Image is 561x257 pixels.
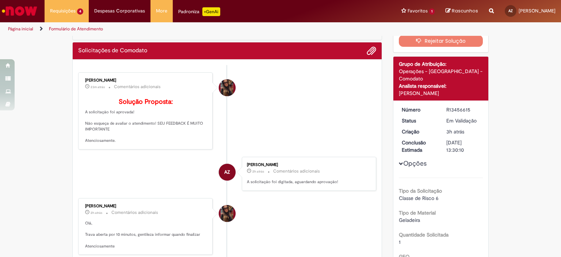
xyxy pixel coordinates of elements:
[156,7,167,15] span: More
[50,7,76,15] span: Requisições
[396,117,441,124] dt: Status
[399,35,483,47] button: Rejeitar Solução
[408,7,428,15] span: Favoritos
[399,209,436,216] b: Tipo de Material
[91,85,105,89] span: 23m atrás
[429,8,435,15] span: 1
[396,128,441,135] dt: Criação
[247,179,369,185] p: A solicitação foi digitada, aguardando aprovação!
[452,7,478,14] span: Rascunhos
[85,204,207,208] div: [PERSON_NAME]
[224,163,230,181] span: AZ
[85,98,207,144] p: A solicitação foi aprovada! Não esqueça de avaliar o atendimento! SEU FEEDBACK É MUITO IMPORTANTE...
[114,84,161,90] small: Comentários adicionais
[1,4,38,18] img: ServiceNow
[508,8,513,13] span: AZ
[91,211,102,215] time: 28/08/2025 11:34:17
[446,117,480,124] div: Em Validação
[446,128,464,135] span: 3h atrás
[219,164,236,181] div: Aline Zaranza
[399,188,442,194] b: Tipo da Solicitação
[85,78,207,83] div: [PERSON_NAME]
[91,211,102,215] span: 2h atrás
[219,205,236,222] div: Desiree da Silva Germano
[399,82,483,90] div: Analista responsável:
[85,220,207,249] p: Olá, Trava aberta por 10 minutos, gentileza informar quando finalizar Atenciosamente
[519,8,556,14] span: [PERSON_NAME]
[399,68,483,82] div: Operações - [GEOGRAPHIC_DATA] - Comodato
[396,106,441,113] dt: Número
[202,7,220,16] p: +GenAi
[94,7,145,15] span: Despesas Corporativas
[399,217,420,223] span: Geladeira
[77,8,83,15] span: 4
[446,128,480,135] div: 28/08/2025 10:21:38
[78,48,147,54] h2: Solicitações de Comodato Histórico de tíquete
[446,128,464,135] time: 28/08/2025 10:21:38
[367,46,376,56] button: Adicionar anexos
[446,8,478,15] a: Rascunhos
[399,239,401,245] span: 1
[111,209,158,216] small: Comentários adicionais
[119,98,173,106] b: Solução Proposta:
[396,139,441,154] dt: Conclusão Estimada
[446,106,480,113] div: R13456615
[49,26,103,32] a: Formulário de Atendimento
[219,79,236,96] div: Desiree da Silva Germano
[252,169,264,174] time: 28/08/2025 11:48:55
[252,169,264,174] span: 2h atrás
[247,163,369,167] div: [PERSON_NAME]
[8,26,33,32] a: Página inicial
[91,85,105,89] time: 28/08/2025 13:20:23
[399,231,449,238] b: Quantidade Solicitada
[399,60,483,68] div: Grupo de Atribuição:
[273,168,320,174] small: Comentários adicionais
[399,195,439,201] span: Classe de Risco 6
[5,22,369,36] ul: Trilhas de página
[399,90,483,97] div: [PERSON_NAME]
[178,7,220,16] div: Padroniza
[446,139,480,154] div: [DATE] 13:30:10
